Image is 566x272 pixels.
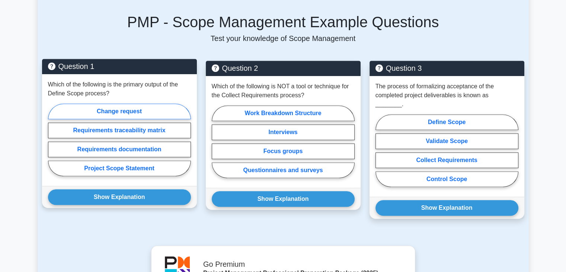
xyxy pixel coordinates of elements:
p: Which of the following is NOT a tool or technique for the Collect Requirements process? [212,82,355,100]
label: Questionnaires and surveys [212,162,355,178]
p: The process of formalizing acceptance of the completed project deliverables is known as ________. [375,82,518,109]
p: Test your knowledge of Scope Management [42,34,524,43]
label: Project Scope Statement [48,161,191,176]
h5: Question 1 [48,62,191,71]
label: Requirements traceability matrix [48,123,191,138]
label: Change request [48,104,191,119]
button: Show Explanation [212,191,355,207]
label: Interviews [212,124,355,140]
label: Validate Scope [375,133,518,149]
label: Focus groups [212,143,355,159]
label: Control Scope [375,171,518,187]
h5: Question 2 [212,64,355,73]
p: Which of the following is the primary output of the Define Scope process? [48,80,191,98]
label: Define Scope [375,114,518,130]
label: Requirements documentation [48,142,191,157]
label: Work Breakdown Structure [212,105,355,121]
button: Show Explanation [48,189,191,205]
button: Show Explanation [375,200,518,216]
label: Collect Requirements [375,152,518,168]
h5: Question 3 [375,64,518,73]
h5: PMP - Scope Management Example Questions [42,13,524,31]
